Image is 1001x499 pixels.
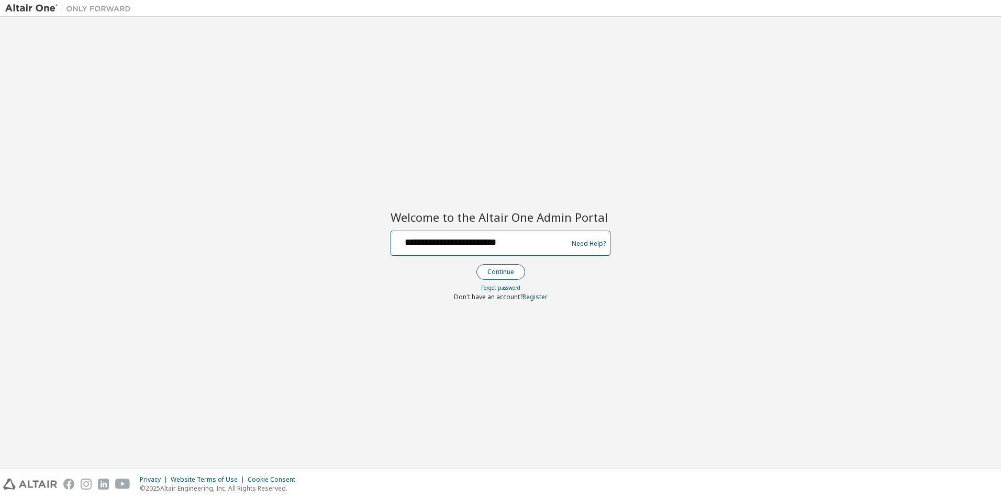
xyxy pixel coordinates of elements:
[3,479,57,490] img: altair_logo.svg
[140,484,302,493] p: © 2025 Altair Engineering, Inc. All Rights Reserved.
[98,479,109,490] img: linkedin.svg
[454,292,522,301] span: Don't have an account?
[115,479,130,490] img: youtube.svg
[248,475,302,484] div: Cookie Consent
[5,3,136,14] img: Altair One
[391,210,610,224] h2: Welcome to the Altair One Admin Portal
[476,264,525,280] button: Continue
[481,284,520,291] a: Forgot password
[572,243,606,244] a: Need Help?
[81,479,92,490] img: instagram.svg
[171,475,248,484] div: Website Terms of Use
[140,475,171,484] div: Privacy
[522,292,548,301] a: Register
[63,479,74,490] img: facebook.svg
